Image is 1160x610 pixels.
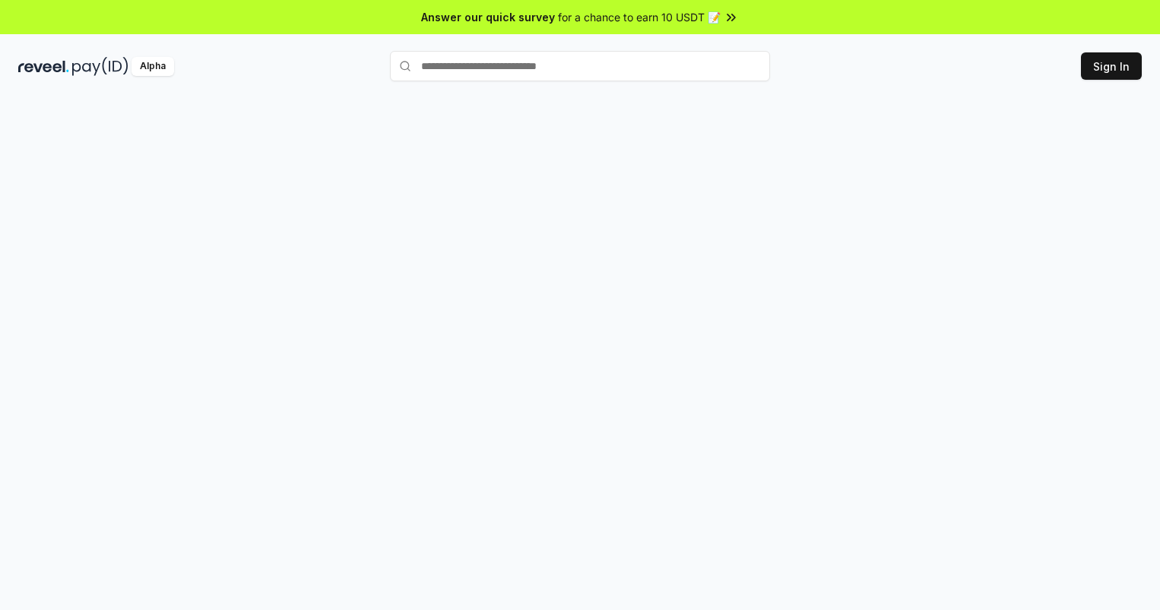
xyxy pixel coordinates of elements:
span: for a chance to earn 10 USDT 📝 [558,9,721,25]
span: Answer our quick survey [421,9,555,25]
img: pay_id [72,57,128,76]
img: reveel_dark [18,57,69,76]
div: Alpha [132,57,174,76]
button: Sign In [1081,52,1142,80]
